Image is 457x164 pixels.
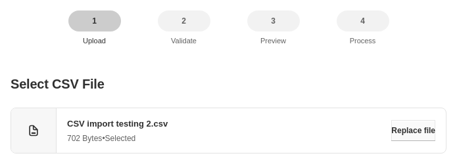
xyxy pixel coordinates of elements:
[181,16,186,26] span: 2
[67,117,391,131] span: CSV import testing 2.csv
[391,125,435,136] span: Replace file
[11,76,446,92] h2: Select CSV File
[391,120,435,141] button: Replace file
[271,16,276,26] span: 3
[67,133,391,144] span: 702 Bytes • Selected
[92,16,97,26] span: 1
[68,37,121,45] p: Upload
[247,37,300,45] p: Preview
[158,37,210,45] p: Validate
[337,37,389,45] p: Process
[360,16,365,26] span: 4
